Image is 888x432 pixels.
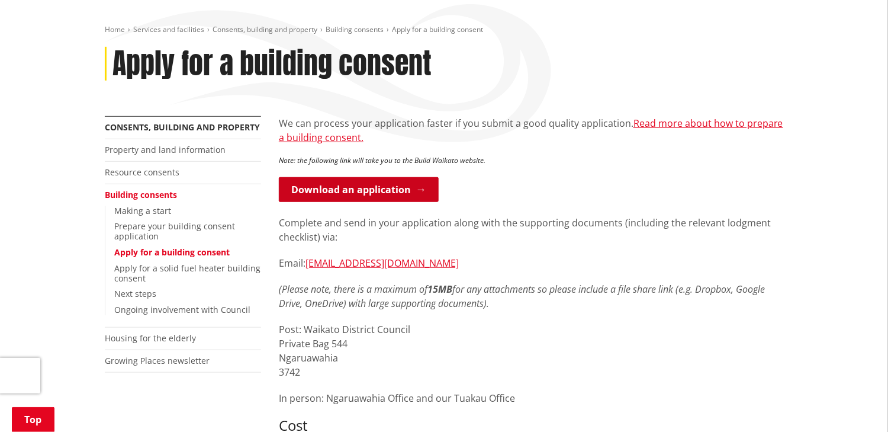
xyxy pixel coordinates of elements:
[105,121,260,133] a: Consents, building and property
[105,332,196,344] a: Housing for the elderly
[105,25,783,35] nav: breadcrumb
[279,322,783,379] p: Post: Waikato District Council Private Bag 544 Ngaruawahia 3742
[279,283,765,310] em: (Please note, there is a maximum of for any attachments so please include a file share link (e.g....
[105,144,226,155] a: Property and land information
[279,155,485,165] em: Note: the following link will take you to the Build Waikato website.
[279,256,783,270] p: Email:
[112,47,432,81] h1: Apply for a building consent
[105,189,177,200] a: Building consents
[279,216,783,244] p: Complete and send in your application along with the supporting documents (including the relevant...
[326,24,384,34] a: Building consents
[279,177,439,202] a: Download an application
[213,24,317,34] a: Consents, building and property
[114,220,235,242] a: Prepare your building consent application
[114,205,171,216] a: Making a start
[279,117,783,144] a: Read more about how to prepare a building consent.
[105,24,125,34] a: Home
[105,355,210,366] a: Growing Places newsletter
[834,382,876,425] iframe: Messenger Launcher
[133,24,204,34] a: Services and facilities
[114,288,156,299] a: Next steps
[279,116,783,145] p: We can process your application faster if you submit a good quality application.
[114,263,260,284] a: Apply for a solid fuel heater building consent​
[105,167,179,178] a: Resource consents
[114,304,250,315] a: Ongoing involvement with Council
[114,247,230,258] a: Apply for a building consent
[427,283,452,296] strong: 15MB
[392,24,483,34] span: Apply for a building consent
[279,391,783,405] p: In person: Ngaruawahia Office and our Tuakau Office
[12,407,54,432] a: Top
[305,257,459,270] a: [EMAIL_ADDRESS][DOMAIN_NAME]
